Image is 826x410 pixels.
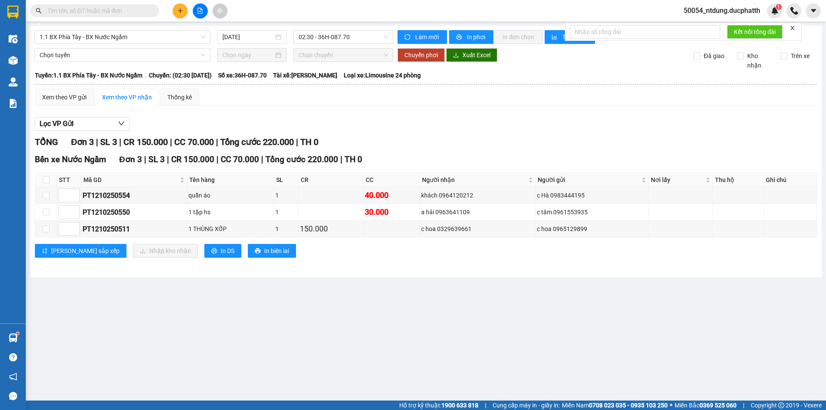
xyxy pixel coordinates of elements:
[744,51,774,70] span: Kho nhận
[570,25,720,39] input: Nhập số tổng đài
[537,224,647,234] div: c hoa 0965129899
[415,32,440,42] span: Làm mới
[170,137,172,147] span: |
[790,7,798,15] img: phone-icon
[399,401,478,410] span: Hỗ trợ kỹ thuật:
[149,71,212,80] span: Chuyến: (02:30 [DATE])
[220,137,294,147] span: Tổng cước 220.000
[365,206,418,218] div: 30.000
[261,154,263,164] span: |
[167,154,169,164] span: |
[173,3,188,18] button: plus
[265,154,338,164] span: Tổng cước 220.000
[589,402,668,409] strong: 0708 023 035 - 0935 103 250
[787,51,813,61] span: Trên xe
[9,353,17,361] span: question-circle
[144,154,146,164] span: |
[9,34,18,43] img: warehouse-icon
[81,204,187,221] td: PT1210250550
[35,137,58,147] span: TỔNG
[123,137,168,147] span: CR 150.000
[118,120,125,127] span: down
[83,175,178,185] span: Mã GD
[275,191,297,200] div: 1
[404,34,412,41] span: sync
[40,31,205,43] span: 1.1 BX Phía Tây - BX Nước Ngầm
[537,191,647,200] div: c Hà 0983444195
[255,248,261,255] span: printer
[216,137,218,147] span: |
[221,154,259,164] span: CC 70.000
[47,6,149,15] input: Tìm tên, số ĐT hoặc mã đơn
[213,3,228,18] button: aim
[174,137,214,147] span: CC 70.000
[188,191,272,200] div: quần áo
[83,224,185,234] div: PT1210250511
[421,224,534,234] div: c hoa 0329639661
[35,244,126,258] button: sort-ascending[PERSON_NAME] sắp xếp
[188,224,272,234] div: 1 THÙNG XỐP
[552,34,559,41] span: bar-chart
[456,34,463,41] span: printer
[300,223,362,235] div: 150.000
[727,25,783,39] button: Kết nối tổng đài
[9,333,18,342] img: warehouse-icon
[40,49,205,62] span: Chọn tuyến
[675,401,737,410] span: Miền Bắc
[188,207,272,217] div: 1 tập hs
[446,48,497,62] button: downloadXuất Excel
[771,7,779,15] img: icon-new-feature
[42,92,86,102] div: Xem theo VP gửi
[211,248,217,255] span: printer
[35,117,129,131] button: Lọc VP Gửi
[100,137,117,147] span: SL 3
[177,8,183,14] span: plus
[275,224,297,234] div: 1
[264,246,289,256] span: In biên lai
[398,30,447,44] button: syncLàm mới
[51,246,120,256] span: [PERSON_NAME] sắp xếp
[398,48,445,62] button: Chuyển phơi
[218,71,267,80] span: Số xe: 36H-087.70
[83,190,185,201] div: PT1210250554
[42,248,48,255] span: sort-ascending
[9,77,18,86] img: warehouse-icon
[453,52,459,59] span: download
[364,173,419,187] th: CC
[148,154,165,164] span: SL 3
[96,137,98,147] span: |
[421,191,534,200] div: khách 0964120212
[36,8,42,14] span: search
[778,402,784,408] span: copyright
[193,3,208,18] button: file-add
[677,5,767,16] span: 50054_ntdung.ducphatth
[467,32,487,42] span: In phơi
[537,207,647,217] div: c tâm 0961553935
[222,32,274,42] input: 13/10/2025
[40,118,74,129] span: Lọc VP Gửi
[273,71,337,80] span: Tài xế: [PERSON_NAME]
[7,6,18,18] img: logo-vxr
[133,244,198,258] button: downloadNhập kho nhận
[35,154,106,164] span: Bến xe Nước Ngầm
[743,401,744,410] span: |
[119,137,121,147] span: |
[217,8,223,14] span: aim
[299,31,388,43] span: 02:30 - 36H-087.70
[275,207,297,217] div: 1
[764,173,817,187] th: Ghi chú
[221,246,234,256] span: In DS
[197,8,203,14] span: file-add
[365,189,418,201] div: 40.000
[485,401,486,410] span: |
[806,3,821,18] button: caret-down
[296,137,298,147] span: |
[81,187,187,204] td: PT1210250554
[299,49,388,62] span: Chọn chuyến
[462,50,490,60] span: Xuất Excel
[248,244,296,258] button: printerIn biên lai
[734,27,776,37] span: Kết nối tổng đài
[713,173,764,187] th: Thu hộ
[493,401,560,410] span: Cung cấp máy in - giấy in:
[422,175,527,185] span: Người nhận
